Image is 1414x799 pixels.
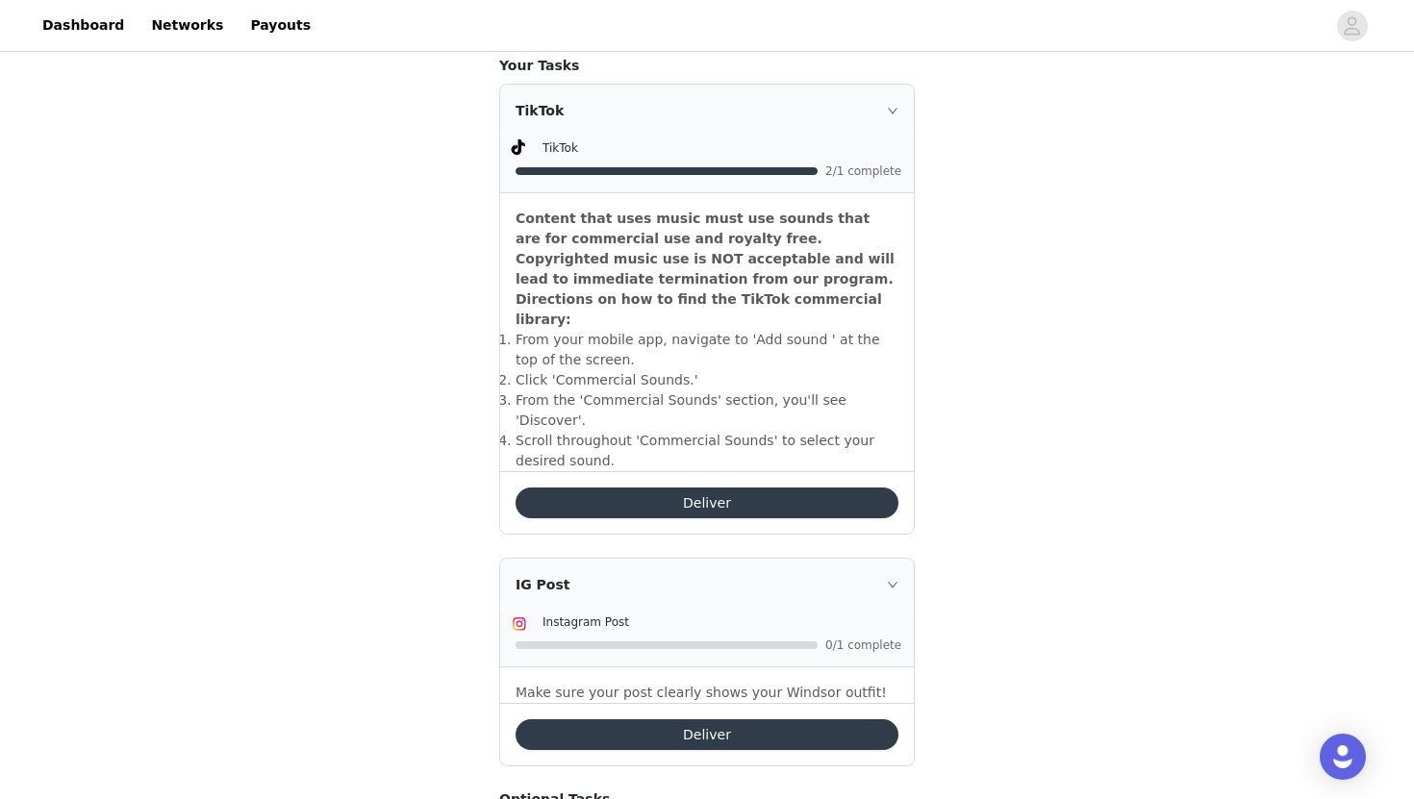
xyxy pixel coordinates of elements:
div: avatar [1343,11,1361,41]
li: ​From the 'Commercial Sounds' section, you'll see 'Discover'. [516,390,898,431]
span: 2/1 complete [825,165,902,177]
span: TikTok [543,141,578,155]
a: Networks [139,4,235,47]
div: icon: rightTikTok [500,85,914,137]
li: ​Scroll throughout 'Commercial Sounds' to select your desired sound. [516,431,898,471]
h4: Your Tasks [499,56,915,76]
a: Dashboard [31,4,136,47]
span: Instagram Post [543,615,629,629]
div: Open Intercom Messenger [1320,734,1366,780]
li: ​Click 'Commercial Sounds.' [516,370,898,390]
p: Make sure your post clearly shows your Windsor outfit! [516,683,898,703]
span: 0/1 complete [825,639,902,651]
button: Deliver [516,487,898,518]
button: Deliver [516,719,898,750]
i: icon: right [887,579,898,590]
li: ​From your mobile app, navigate to 'Add sound ' at the top of the screen. [516,330,898,370]
i: icon: right [887,105,898,116]
a: Payouts [239,4,322,47]
div: icon: rightIG Post [500,559,914,611]
strong: Content that uses music must use sounds that are for commercial use and royalty free. Copyrighted... [516,211,895,327]
img: Instagram Icon [512,616,527,632]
